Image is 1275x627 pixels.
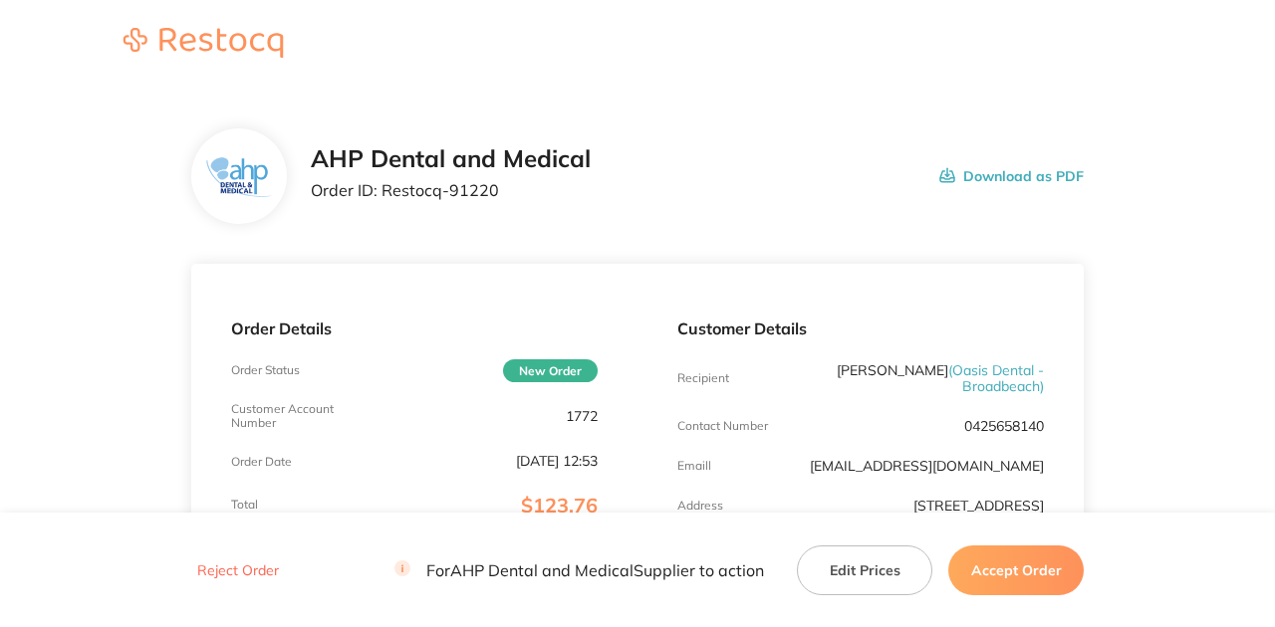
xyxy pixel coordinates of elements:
h2: AHP Dental and Medical [311,145,591,173]
img: ZjN5bDlnNQ [206,157,271,196]
p: [PERSON_NAME] [800,362,1044,394]
p: For AHP Dental and Medical Supplier to action [394,560,764,579]
button: Download as PDF [939,145,1084,207]
span: ( Oasis Dental - Broadbeach ) [948,361,1044,395]
p: [STREET_ADDRESS] [913,498,1044,514]
p: Order Date [231,455,292,469]
p: Customer Account Number [231,402,354,430]
p: Order ID: Restocq- 91220 [311,181,591,199]
p: Order Details [231,319,598,337]
span: $123.76 [521,493,598,518]
p: 1772 [566,408,598,424]
p: Customer Details [677,319,1044,337]
a: Restocq logo [104,28,303,61]
button: Edit Prices [797,544,932,594]
a: [EMAIL_ADDRESS][DOMAIN_NAME] [810,457,1044,475]
p: Recipient [677,371,729,385]
p: Emaill [677,459,711,473]
p: Contact Number [677,419,768,433]
p: [DATE] 12:53 [516,453,598,469]
button: Accept Order [948,544,1084,594]
span: New Order [503,359,598,382]
p: Address [677,499,723,513]
button: Reject Order [191,561,285,579]
img: Restocq logo [104,28,303,58]
p: Total [231,498,258,512]
p: 0425658140 [964,418,1044,434]
p: Order Status [231,363,300,377]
